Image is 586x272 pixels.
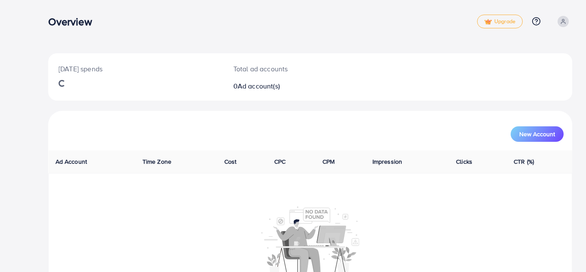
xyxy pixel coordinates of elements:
[274,157,285,166] span: CPC
[456,157,472,166] span: Clicks
[484,18,515,25] span: Upgrade
[514,157,534,166] span: CTR (%)
[372,157,403,166] span: Impression
[56,157,87,166] span: Ad Account
[322,157,335,166] span: CPM
[511,126,564,142] button: New Account
[233,64,344,74] p: Total ad accounts
[519,131,555,137] span: New Account
[143,157,171,166] span: Time Zone
[233,82,344,90] h2: 0
[224,157,237,166] span: Cost
[48,15,99,28] h3: Overview
[477,15,523,28] a: tickUpgrade
[484,19,492,25] img: tick
[59,64,213,74] p: [DATE] spends
[238,81,280,91] span: Ad account(s)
